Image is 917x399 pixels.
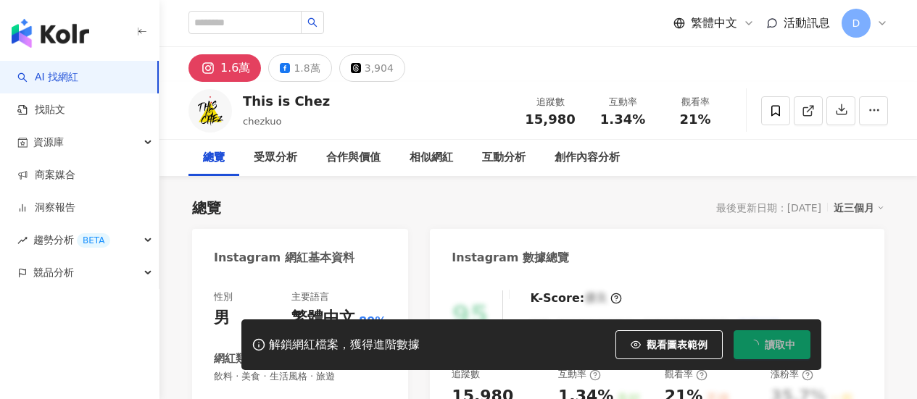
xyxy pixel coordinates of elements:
[254,149,297,167] div: 受眾分析
[291,307,355,329] div: 繁體中文
[668,95,723,109] div: 觀看率
[203,149,225,167] div: 總覽
[220,58,250,78] div: 1.6萬
[214,290,233,303] div: 性別
[452,250,569,266] div: Instagram 數據總覽
[339,54,405,82] button: 3,904
[214,250,354,266] div: Instagram 網紅基本資料
[188,54,261,82] button: 1.6萬
[771,368,813,381] div: 漲粉率
[365,58,394,78] div: 3,904
[243,92,330,110] div: This is Chez
[716,202,821,214] div: 最後更新日期：[DATE]
[33,224,110,256] span: 趨勢分析
[33,256,74,289] span: 競品分析
[595,95,650,109] div: 互動率
[269,337,420,353] div: 解鎖網紅檔案，獲得進階數據
[615,330,723,359] button: 觀看圖表範例
[307,17,318,28] span: search
[17,235,28,245] span: rise
[525,112,575,127] span: 15,980
[243,116,282,127] span: chezkuo
[452,368,480,381] div: 追蹤數
[326,149,381,167] div: 合作與價值
[647,339,708,350] span: 觀看圖表範例
[523,95,578,109] div: 追蹤數
[214,370,386,383] span: 飲料 · 美食 · 生活風格 · 旅遊
[482,149,526,167] div: 互動分析
[33,126,64,159] span: 資源庫
[600,112,645,127] span: 1.34%
[834,198,884,217] div: 近三個月
[12,19,89,48] img: logo
[17,201,75,215] a: 洞察報告
[665,368,708,381] div: 觀看率
[188,89,232,133] img: KOL Avatar
[679,112,710,127] span: 21%
[555,149,620,167] div: 創作內容分析
[359,314,386,329] span: 89%
[530,290,622,306] div: K-Score :
[268,54,331,82] button: 1.8萬
[294,58,320,78] div: 1.8萬
[765,339,795,350] span: 讀取中
[17,168,75,182] a: 商案媒合
[691,15,737,31] span: 繁體中文
[784,16,830,30] span: 活動訊息
[192,198,221,218] div: 總覽
[17,103,65,117] a: 找貼文
[410,149,453,167] div: 相似網紅
[852,15,860,31] span: D
[558,368,601,381] div: 互動率
[734,330,810,359] button: 讀取中
[291,290,329,303] div: 主要語言
[748,339,759,350] span: loading
[17,70,78,85] a: searchAI 找網紅
[214,307,230,329] div: 男
[77,233,110,248] div: BETA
